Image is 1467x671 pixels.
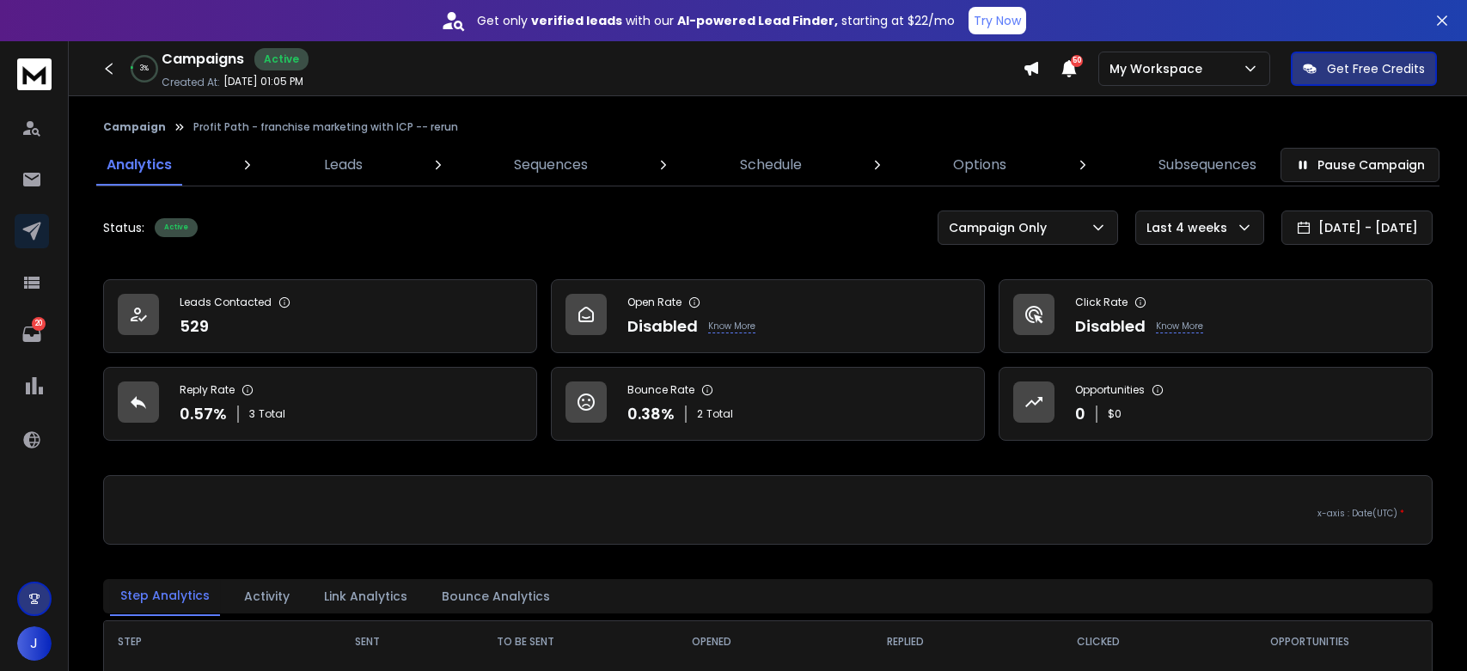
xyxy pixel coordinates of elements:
[969,7,1026,34] button: Try Now
[324,155,363,175] p: Leads
[180,314,209,339] p: 529
[162,76,220,89] p: Created At:
[627,383,694,397] p: Bounce Rate
[1327,60,1425,77] p: Get Free Credits
[740,155,802,175] p: Schedule
[1291,52,1437,86] button: Get Free Credits
[104,621,307,662] th: STEP
[131,507,1404,520] p: x-axis : Date(UTC)
[477,12,955,29] p: Get only with our starting at $22/mo
[17,626,52,661] button: J
[223,75,303,88] p: [DATE] 01:05 PM
[110,576,220,616] button: Step Analytics
[708,320,755,333] p: Know More
[155,218,198,237] div: Active
[1075,296,1128,309] p: Click Rate
[1075,402,1085,426] p: 0
[1158,155,1256,175] p: Subsequences
[800,621,1009,662] th: REPLIED
[953,155,1006,175] p: Options
[531,12,622,29] strong: verified leads
[1148,144,1267,186] a: Subsequences
[180,296,272,309] p: Leads Contacted
[314,144,373,186] a: Leads
[627,314,698,339] p: Disabled
[15,317,49,351] a: 20
[180,383,235,397] p: Reply Rate
[706,407,733,421] span: Total
[254,48,309,70] div: Active
[623,621,801,662] th: OPENED
[259,407,285,421] span: Total
[1075,314,1146,339] p: Disabled
[32,317,46,331] p: 20
[103,120,166,134] button: Campaign
[314,577,418,615] button: Link Analytics
[943,144,1017,186] a: Options
[1146,219,1234,236] p: Last 4 weeks
[677,12,838,29] strong: AI-powered Lead Finder,
[103,367,537,441] a: Reply Rate0.57%3Total
[1109,60,1209,77] p: My Workspace
[504,144,598,186] a: Sequences
[627,402,675,426] p: 0.38 %
[551,367,985,441] a: Bounce Rate0.38%2Total
[107,155,172,175] p: Analytics
[17,58,52,90] img: logo
[1108,407,1122,421] p: $ 0
[307,621,427,662] th: SENT
[427,621,622,662] th: TO BE SENT
[96,144,182,186] a: Analytics
[999,367,1433,441] a: Opportunities0$0
[431,577,560,615] button: Bounce Analytics
[1187,621,1432,662] th: OPPORTUNITIES
[193,120,458,134] p: Profit Path - franchise marketing with ICP -- rerun
[697,407,703,421] span: 2
[140,64,149,74] p: 3 %
[974,12,1021,29] p: Try Now
[551,279,985,353] a: Open RateDisabledKnow More
[162,49,244,70] h1: Campaigns
[1010,621,1188,662] th: CLICKED
[949,219,1054,236] p: Campaign Only
[1071,55,1083,67] span: 50
[1156,320,1203,333] p: Know More
[103,219,144,236] p: Status:
[1281,210,1433,245] button: [DATE] - [DATE]
[999,279,1433,353] a: Click RateDisabledKnow More
[249,407,255,421] span: 3
[234,577,300,615] button: Activity
[730,144,812,186] a: Schedule
[1075,383,1145,397] p: Opportunities
[1281,148,1439,182] button: Pause Campaign
[627,296,682,309] p: Open Rate
[103,279,537,353] a: Leads Contacted529
[180,402,227,426] p: 0.57 %
[514,155,588,175] p: Sequences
